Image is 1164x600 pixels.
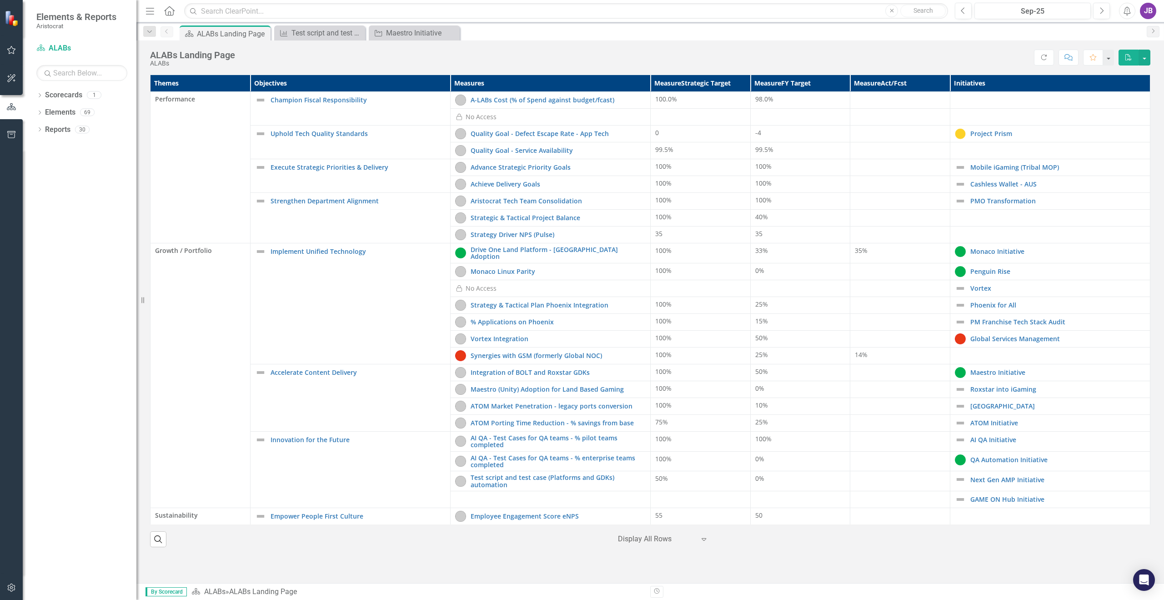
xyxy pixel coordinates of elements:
[950,159,1150,176] td: Double-Click to Edit Right Click for Context Menu
[471,302,646,308] a: Strategy & Tactical Plan Phoenix Integration
[450,193,650,210] td: Double-Click to Edit Right Click for Context Menu
[655,367,672,376] span: 100%
[755,474,764,483] span: 0%
[655,179,672,187] span: 100%
[450,330,650,347] td: Double-Click to Edit Right Click for Context Menu
[450,210,650,227] td: Double-Click to Edit Right Click for Context Menu
[950,471,1150,491] td: Double-Click to Edit Right Click for Context Menu
[455,436,466,447] img: Not Started
[255,246,266,257] img: Not Defined
[255,367,266,378] img: Not Defined
[450,297,650,313] td: Double-Click to Edit Right Click for Context Menu
[755,95,773,103] span: 98.0%
[455,247,466,258] img: On Track
[471,164,646,171] a: Advance Strategic Priority Goals
[455,266,466,277] img: Not Started
[755,333,768,342] span: 50%
[471,419,646,426] a: ATOM Porting Time Reduction - % savings from base
[655,196,672,204] span: 100%
[271,436,446,443] a: Innovation for the Future
[655,300,672,308] span: 100%
[151,92,251,243] td: Double-Click to Edit
[950,263,1150,280] td: Double-Click to Edit Right Click for Context Menu
[455,401,466,412] img: Not Started
[1133,569,1155,591] div: Open Intercom Messenger
[455,95,466,106] img: Not Started
[950,451,1150,471] td: Double-Click to Edit Right Click for Context Menu
[655,434,672,443] span: 100%
[950,243,1150,263] td: Double-Click to Edit Right Click for Context Menu
[466,112,497,121] div: No Access
[970,130,1145,137] a: Project Prism
[75,126,90,133] div: 30
[151,243,251,508] td: Double-Click to Edit
[450,126,650,142] td: Double-Click to Edit Right Click for Context Menu
[36,65,127,81] input: Search Below...
[755,246,768,255] span: 33%
[955,162,966,173] img: Not Defined
[755,454,764,463] span: 0%
[978,6,1088,17] div: Sep-25
[655,511,662,519] span: 55
[970,268,1145,275] a: Penguin Rise
[455,300,466,311] img: Not Started
[955,179,966,190] img: Not Defined
[955,317,966,328] img: Not Defined
[913,7,933,14] span: Search
[970,302,1145,308] a: Phoenix for All
[471,335,646,342] a: Vortex Integration
[1140,3,1156,19] button: JB
[655,401,672,409] span: 100%
[955,128,966,139] img: At Risk
[450,364,650,381] td: Double-Click to Edit Right Click for Context Menu
[455,476,466,487] img: Not Started
[950,431,1150,451] td: Double-Click to Edit Right Click for Context Menu
[970,164,1145,171] a: Mobile iGaming (Tribal MOP)
[655,229,662,238] span: 35
[471,231,646,238] a: Strategy Driver NPS (Pulse)
[755,434,772,443] span: 100%
[970,476,1145,483] a: Next Gen AMP Initiative
[950,414,1150,431] td: Double-Click to Edit Right Click for Context Menu
[455,229,466,240] img: Not Started
[450,471,650,491] td: Double-Click to Edit Right Click for Context Menu
[655,266,672,275] span: 100%
[455,317,466,328] img: Not Started
[155,95,246,104] span: Performance
[271,197,446,204] a: Strengthen Department Alignment
[450,159,650,176] td: Double-Click to Edit Right Click for Context Menu
[955,196,966,207] img: Not Defined
[970,456,1145,463] a: QA Automation Initiative
[655,128,659,137] span: 0
[455,511,466,522] img: Not Started
[36,11,116,22] span: Elements & Reports
[955,454,966,465] img: On Track
[950,330,1150,347] td: Double-Click to Edit Right Click for Context Menu
[471,214,646,221] a: Strategic & Tactical Project Balance
[250,364,450,431] td: Double-Click to Edit Right Click for Context Menu
[471,130,646,137] a: Quality Goal - Defect Escape Rate - App Tech
[950,313,1150,330] td: Double-Click to Edit Right Click for Context Menu
[950,381,1150,398] td: Double-Click to Edit Right Click for Context Menu
[450,176,650,193] td: Double-Click to Edit Right Click for Context Menu
[855,350,868,359] span: 14%
[87,91,101,99] div: 1
[970,335,1145,342] a: Global Services Management
[655,246,672,255] span: 100%
[970,403,1145,409] a: [GEOGRAPHIC_DATA]
[955,266,966,277] img: On Track
[5,10,20,26] img: ClearPoint Strategy
[950,398,1150,414] td: Double-Click to Edit Right Click for Context Menu
[655,212,672,221] span: 100%
[471,147,646,154] a: Quality Goal - Service Availability
[450,414,650,431] td: Double-Click to Edit Right Click for Context Menu
[755,418,768,426] span: 25%
[276,27,363,39] a: Test script and test case (Platforms and GDKs) automation
[655,317,672,325] span: 100%
[36,43,127,54] a: ALABs
[471,403,646,409] a: ATOM Market Penetration - legacy ports conversion
[970,181,1145,187] a: Cashless Wallet - AUS
[255,95,266,106] img: Not Defined
[271,513,446,519] a: Empower People First Culture
[45,90,82,101] a: Scorecards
